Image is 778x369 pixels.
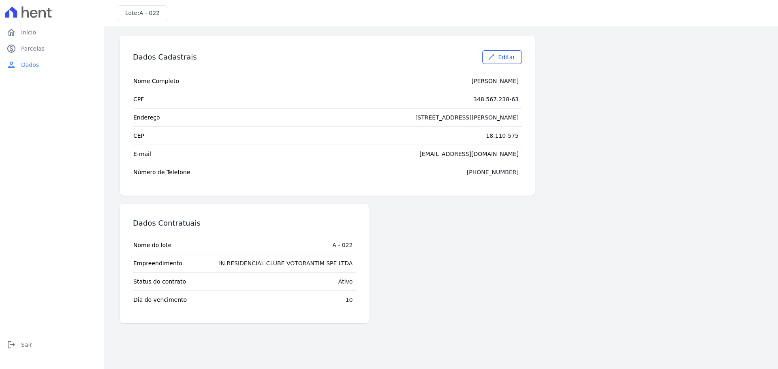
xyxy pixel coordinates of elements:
span: Endereço [133,113,160,122]
a: logoutSair [3,337,100,353]
i: logout [6,340,16,350]
span: CPF [133,95,144,103]
a: Editar [482,50,522,64]
span: Dados [21,61,39,69]
span: Status do contrato [133,277,186,286]
div: Ativo [338,277,353,286]
a: homeInício [3,24,100,41]
span: Início [21,28,36,36]
span: E-mail [133,150,151,158]
div: [PERSON_NAME] [472,77,519,85]
span: Nome do lote [133,241,171,249]
i: home [6,28,16,37]
span: Parcelas [21,45,45,53]
div: [PHONE_NUMBER] [467,168,519,176]
h3: Dados Contratuais [133,218,201,228]
div: 10 [346,296,353,304]
span: Sair [21,341,32,349]
div: A - 022 [332,241,353,249]
span: CEP [133,132,144,140]
i: person [6,60,16,70]
a: paidParcelas [3,41,100,57]
div: 348.567.238-63 [473,95,519,103]
div: 18.110-575 [486,132,519,140]
span: A - 022 [139,10,160,16]
div: [STREET_ADDRESS][PERSON_NAME] [415,113,519,122]
span: Empreendimento [133,259,182,267]
a: personDados [3,57,100,73]
h3: Lote: [125,9,160,17]
span: Nome Completo [133,77,179,85]
h3: Dados Cadastrais [133,52,197,62]
span: Dia do vencimento [133,296,187,304]
div: [EMAIL_ADDRESS][DOMAIN_NAME] [419,150,519,158]
span: Editar [498,53,515,61]
span: Número de Telefone [133,168,190,176]
i: paid [6,44,16,53]
div: IN RESIDENCIAL CLUBE VOTORANTIM SPE LTDA [219,259,353,267]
